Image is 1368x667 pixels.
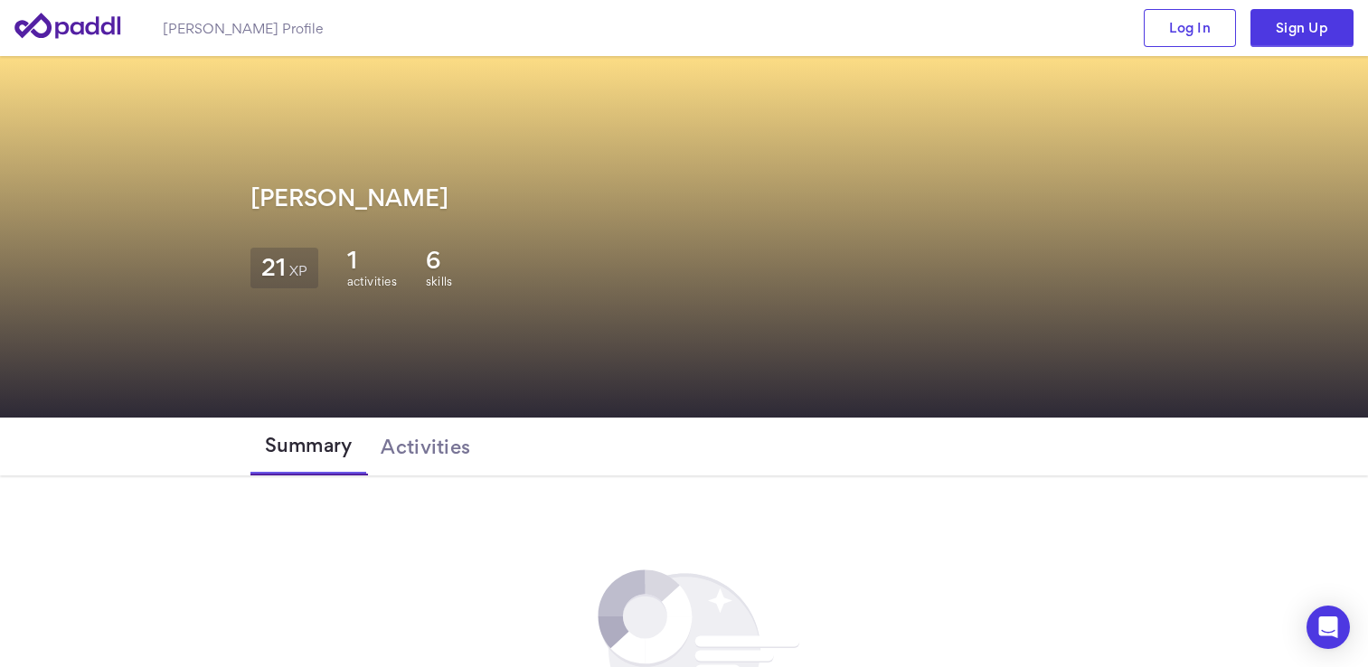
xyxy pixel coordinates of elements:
div: Open Intercom Messenger [1307,606,1350,649]
div: tabs [250,418,1118,475]
h1: [PERSON_NAME] [250,185,448,211]
span: Summary [265,434,353,456]
a: Log In [1144,9,1236,47]
span: activities [347,275,397,288]
h1: [PERSON_NAME] Profile [163,19,323,38]
span: 21 [261,258,286,276]
span: skills [426,275,452,288]
a: Sign Up [1250,9,1354,47]
span: 1 [347,248,357,274]
span: 6 [426,248,440,274]
small: XP [289,266,307,276]
span: Activities [381,436,470,457]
